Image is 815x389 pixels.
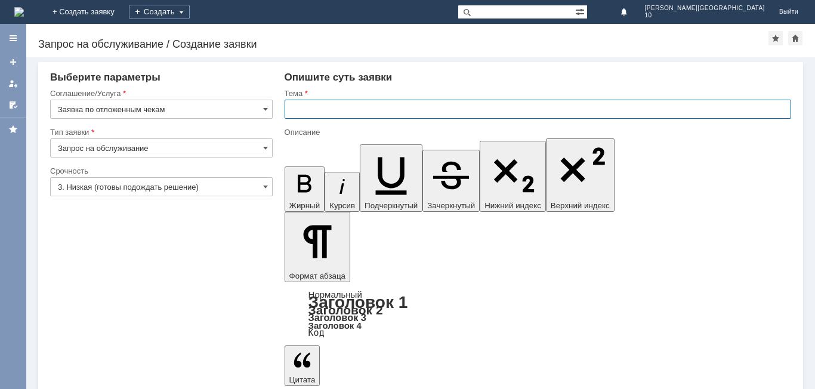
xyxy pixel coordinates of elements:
button: Нижний индекс [480,141,546,212]
span: Выберите параметры [50,72,160,83]
span: Нижний индекс [484,201,541,210]
a: Мои заявки [4,74,23,93]
a: Заголовок 4 [308,320,362,331]
button: Жирный [285,166,325,212]
div: Тема [285,89,789,97]
button: Цитата [285,345,320,386]
a: Заголовок 3 [308,312,366,323]
a: Мои согласования [4,95,23,115]
span: Верхний индекс [551,201,610,210]
span: Подчеркнутый [365,201,418,210]
div: Срочность [50,167,270,175]
button: Подчеркнутый [360,144,422,212]
div: Запрос на обслуживание / Создание заявки [38,38,768,50]
div: Формат абзаца [285,291,791,337]
div: Соглашение/Услуга [50,89,270,97]
span: Жирный [289,201,320,210]
span: Формат абзаца [289,271,345,280]
a: Перейти на домашнюю страницу [14,7,24,17]
span: 10 [645,12,765,19]
button: Курсив [325,172,360,212]
a: Заголовок 1 [308,293,408,311]
a: Код [308,328,325,338]
button: Верхний индекс [546,138,615,212]
a: Заголовок 2 [308,303,383,317]
div: Описание [285,128,789,136]
span: Расширенный поиск [575,5,587,17]
div: Тип заявки [50,128,270,136]
span: Курсив [329,201,355,210]
span: [PERSON_NAME][GEOGRAPHIC_DATA] [645,5,765,12]
span: Цитата [289,375,316,384]
button: Зачеркнутый [422,150,480,212]
span: Опишите суть заявки [285,72,393,83]
div: Добавить в избранное [768,31,783,45]
a: Создать заявку [4,53,23,72]
div: Сделать домашней страницей [788,31,802,45]
div: Создать [129,5,190,19]
a: Нормальный [308,289,362,300]
button: Формат абзаца [285,212,350,282]
img: logo [14,7,24,17]
span: Зачеркнутый [427,201,475,210]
